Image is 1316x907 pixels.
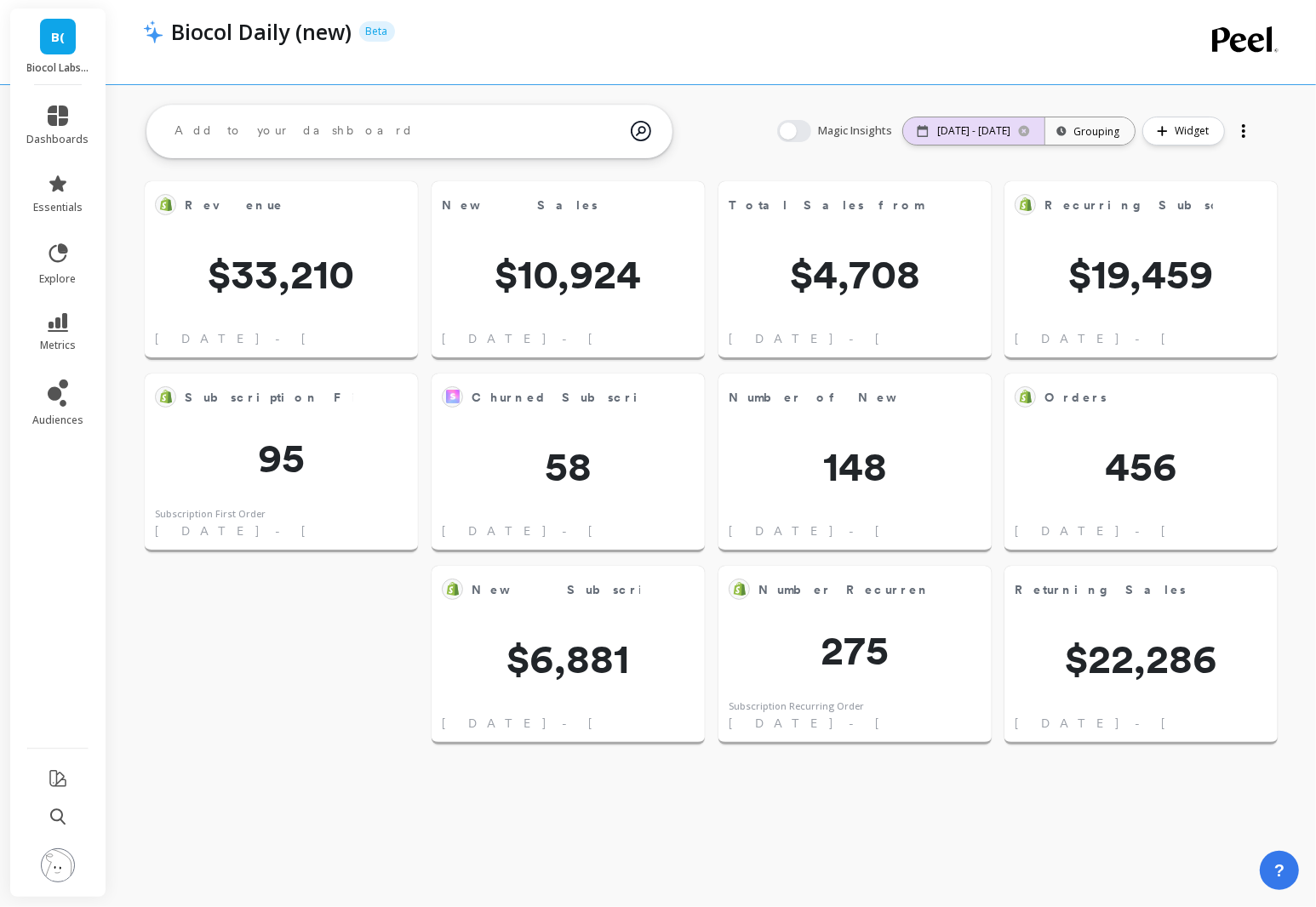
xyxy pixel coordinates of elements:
span: New Subscriptions Sales [472,578,640,602]
span: [DATE] - [DATE] [1015,522,1267,539]
span: $19,459 [1004,254,1278,294]
span: Subscription First Order [185,385,353,409]
span: New Sales [442,193,640,217]
span: Number of New Orders [729,389,1016,407]
span: $4,708 [718,254,992,294]
span: Recurring Subscription Sales [1044,193,1213,217]
span: 58 [432,446,705,487]
button: Widget [1142,117,1225,145]
span: Churned Subscriptions [472,385,640,409]
span: metrics [40,339,76,352]
p: [DATE] - [DATE] [937,124,1010,138]
span: Number Recurrent Subscription Orders [758,578,927,602]
span: Returning Sales [1015,578,1213,602]
span: 275 [718,630,992,670]
span: New Subscriptions Sales [472,581,782,599]
img: magic search icon [631,108,651,154]
span: $33,210 [145,254,418,294]
span: Orders [1044,389,1107,407]
span: [DATE] - [DATE] [442,330,695,347]
span: Subscription First Order [185,389,455,407]
span: essentials [33,201,83,214]
span: Number Recurrent Subscription Orders [758,581,1160,599]
span: dashboards [27,133,89,146]
span: Number of New Orders [729,385,927,409]
span: audiences [32,414,83,427]
span: [DATE] - [DATE] [155,522,408,539]
span: [DATE] - [DATE] [729,522,981,539]
span: $6,881 [432,638,705,679]
img: header icon [143,20,163,43]
span: Churned Subscriptions [472,389,702,407]
span: explore [40,272,77,286]
span: ? [1274,859,1285,882]
button: ? [1260,851,1299,890]
p: Biocol Daily (new) [172,17,352,46]
div: Subscription Recurring Order [729,699,864,714]
span: Revenue [185,197,283,214]
p: Biocol Labs (US) [27,61,89,75]
span: $10,924 [432,254,705,294]
span: 95 [145,437,418,478]
span: [DATE] - [DATE] [1015,715,1267,732]
div: Grouping [1061,123,1119,140]
span: [DATE] - [DATE] [155,330,408,347]
span: [DATE] - [DATE] [1015,330,1267,347]
span: 148 [718,446,992,487]
span: $22,286 [1004,638,1278,679]
span: New Sales [442,197,598,214]
span: [DATE] - [DATE] [442,522,695,539]
span: Widget [1175,123,1214,140]
span: [DATE] - [DATE] [729,715,981,732]
span: Revenue [185,193,353,217]
span: Total Sales from First Subscription Orders [729,197,1215,214]
span: B( [51,27,65,47]
span: 456 [1004,446,1278,487]
span: Magic Insights [818,123,895,140]
span: [DATE] - [DATE] [729,330,981,347]
p: Beta [359,21,395,42]
div: Subscription First Order [155,507,266,522]
img: profile picture [41,848,75,882]
span: Returning Sales [1015,581,1186,599]
span: Total Sales from First Subscription Orders [729,193,927,217]
span: [DATE] - [DATE] [442,715,695,732]
span: Orders [1044,385,1213,409]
